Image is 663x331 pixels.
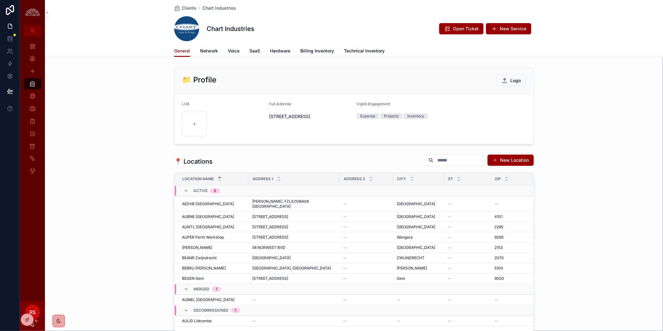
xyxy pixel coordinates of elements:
span: -- [448,201,451,206]
span: Clients [182,5,196,11]
span: -- [448,276,451,281]
span: -- [343,255,347,260]
span: [PERSON_NAME] [397,266,427,271]
span: -- [448,255,451,260]
img: App logo [24,8,41,17]
a: Hardware [270,45,290,58]
div: 1 [216,287,217,292]
span: -- [448,225,451,230]
span: AUNTL [GEOGRAPHIC_DATA] [182,225,234,230]
span: AUPER Perth Workshop [182,235,224,240]
span: -- [343,214,347,219]
span: -- [343,245,347,250]
span: AUBNE [GEOGRAPHIC_DATA] [182,214,234,219]
h1: Chart Industries [207,24,254,33]
a: Chart Industries [203,5,236,11]
h2: 📁 Profile [182,75,216,85]
span: Technical Inventory [344,48,385,54]
div: Expense [360,113,375,119]
span: 2070 [494,255,504,260]
span: 2285 [494,225,503,230]
span: -- [494,201,498,206]
span: -- [448,235,451,240]
span: ZWIJNDRECHT [397,255,425,260]
span: 6065 [494,235,503,240]
span: 4101 [494,214,503,219]
div: 8 [214,188,216,193]
span: -- [343,276,347,281]
span: -- [448,245,451,250]
span: [STREET_ADDRESS] [252,276,288,281]
span: -- [252,319,256,324]
span: 2153 [494,245,503,250]
span: -- [343,266,347,271]
span: -- [252,297,256,302]
span: -- [397,319,400,324]
span: SaaS [249,48,260,54]
a: SaaS [249,45,260,58]
span: Address 1 [253,176,273,181]
span: Gent [397,276,405,281]
span: -- [448,297,451,302]
span: [PERSON_NAME]. FZLIU10BA08 [GEOGRAPHIC_DATA] [252,199,336,209]
span: [GEOGRAPHIC_DATA] [397,245,435,250]
span: -- [397,297,400,302]
span: Vigilis Engagement [356,101,390,106]
span: AUMEL [GEOGRAPHIC_DATA] [182,297,234,302]
span: LOA [182,101,190,106]
span: BEANR Zwijndrecht [182,255,217,260]
span: Decommissioned [194,308,228,313]
div: scrollable content [20,36,45,185]
span: RS [29,309,36,316]
h1: 📍 Locations [174,157,213,166]
button: New Location [488,155,534,166]
span: [GEOGRAPHIC_DATA] [397,225,435,230]
span: Billing Inventory [300,48,334,54]
span: Open Ticket [453,26,479,32]
a: Technical Inventory [344,45,385,58]
span: General [174,48,190,54]
span: [STREET_ADDRESS] [252,225,288,230]
span: Voice [228,48,239,54]
a: Network [200,45,218,58]
span: ST [448,176,453,181]
button: Logo [496,75,526,86]
span: Network [200,48,218,54]
span: -- [448,266,451,271]
span: [STREET_ADDRESS] [252,235,288,240]
span: -- [343,319,347,324]
span: [GEOGRAPHIC_DATA] [397,214,435,219]
span: City [397,176,406,181]
div: 1 [235,308,236,313]
span: Wangara [397,235,413,240]
span: 9000 [494,276,504,281]
span: [GEOGRAPHIC_DATA], [GEOGRAPHIC_DATA] [252,266,331,271]
span: [STREET_ADDRESS] [252,214,288,219]
span: Hardware [270,48,290,54]
span: -- [343,201,347,206]
span: BEBRU [PERSON_NAME] [182,266,226,271]
span: New Service [500,26,526,32]
span: -- [448,214,451,219]
span: Zip [495,176,501,181]
button: Open Ticket [439,23,484,34]
span: -- [343,225,347,230]
span: -- [343,235,347,240]
span: 5100 [494,266,503,271]
span: Full Address [269,101,291,106]
span: AULID Lidcombe [182,319,212,324]
a: Billing Inventory [300,45,334,58]
span: Address 2 [344,176,365,181]
a: Clients [174,5,196,11]
span: [GEOGRAPHIC_DATA] [252,255,291,260]
span: [GEOGRAPHIC_DATA] [397,201,435,206]
span: Active [194,188,208,193]
span: [PERSON_NAME] [182,245,212,250]
span: AEDXB [GEOGRAPHIC_DATA] [182,201,234,206]
a: General [174,45,190,57]
a: Voice [228,45,239,58]
span: Location Name [182,176,214,181]
div: Projects [384,113,399,119]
